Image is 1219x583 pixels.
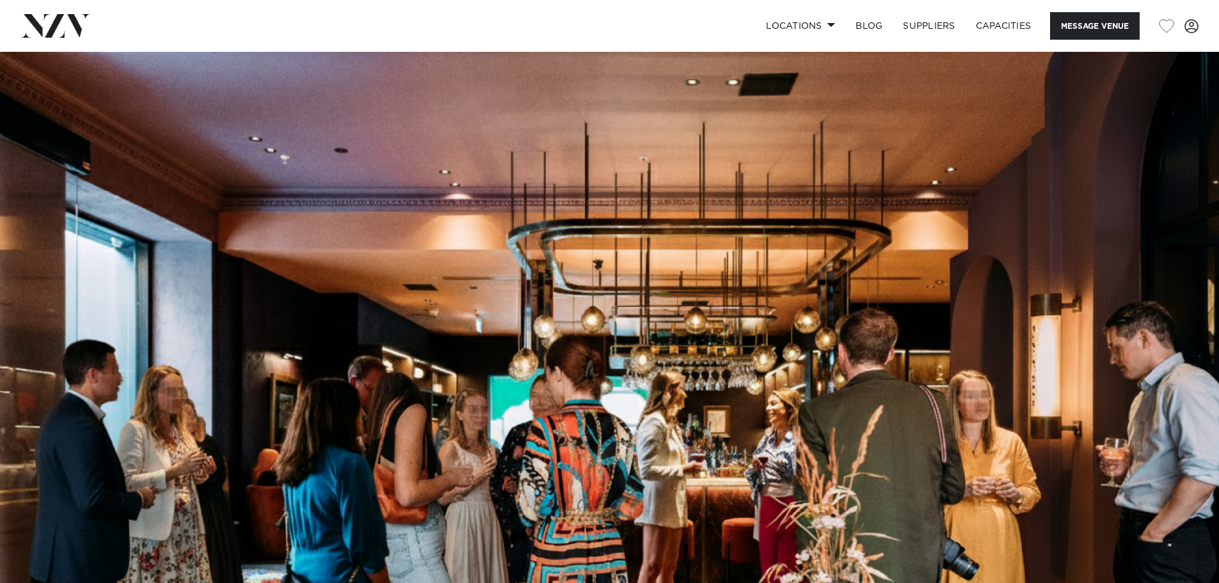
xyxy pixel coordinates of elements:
[20,14,90,37] img: nzv-logo.png
[756,12,845,40] a: Locations
[1050,12,1140,40] button: Message Venue
[845,12,893,40] a: BLOG
[893,12,965,40] a: SUPPLIERS
[966,12,1042,40] a: Capacities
